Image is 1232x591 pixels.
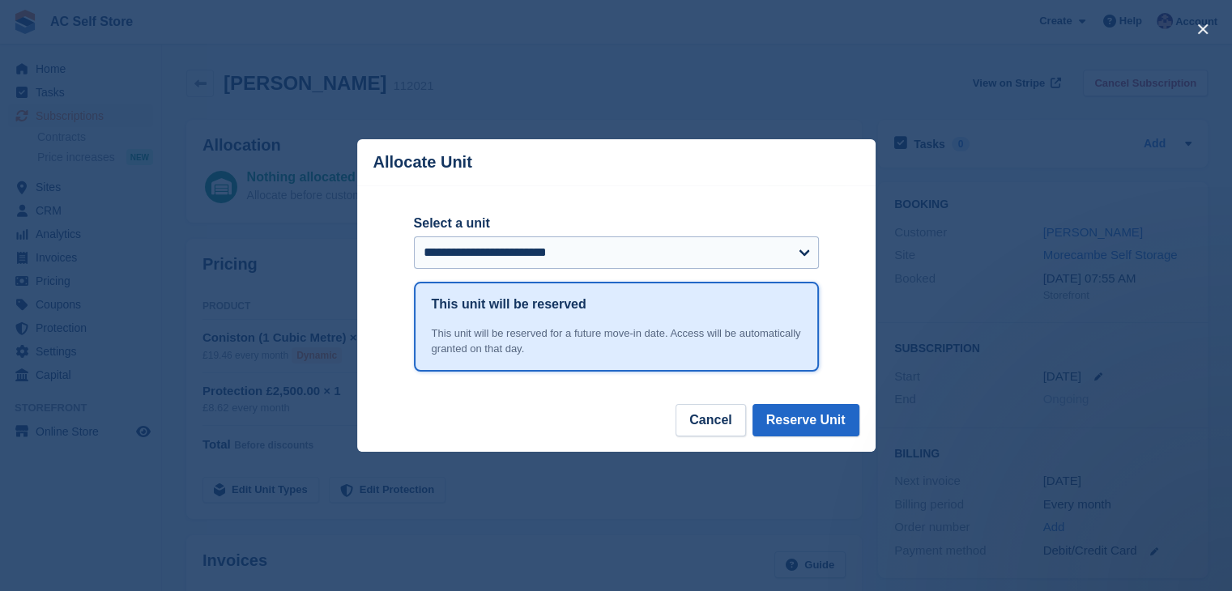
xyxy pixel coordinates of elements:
p: Allocate Unit [373,153,472,172]
button: close [1190,16,1216,42]
label: Select a unit [414,214,819,233]
button: Cancel [676,404,745,436]
button: Reserve Unit [752,404,859,436]
h1: This unit will be reserved [432,295,586,314]
div: This unit will be reserved for a future move-in date. Access will be automatically granted on tha... [432,325,801,357]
